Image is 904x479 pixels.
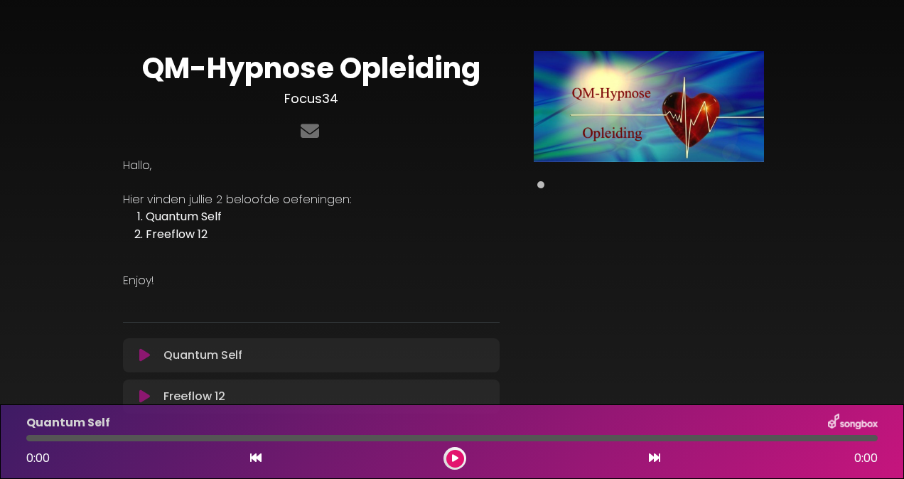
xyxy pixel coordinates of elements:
h3: Focus34 [123,91,500,107]
li: Quantum Self [146,208,500,226]
img: Main Media [534,51,764,162]
p: Quantum Self [163,347,242,364]
p: Hier vinden jullie 2 beloofde oefeningen: [123,191,500,208]
img: songbox-logo-white.png [828,414,878,432]
span: 0:00 [26,450,50,466]
li: Freeflow 12 [146,226,500,244]
h1: QM-Hypnose Opleiding [123,51,500,85]
span: 0:00 [854,450,878,467]
p: Hallo, [123,157,500,174]
p: Freeflow 12 [163,388,225,405]
p: Enjoy! [123,272,500,289]
p: Quantum Self [26,414,110,431]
